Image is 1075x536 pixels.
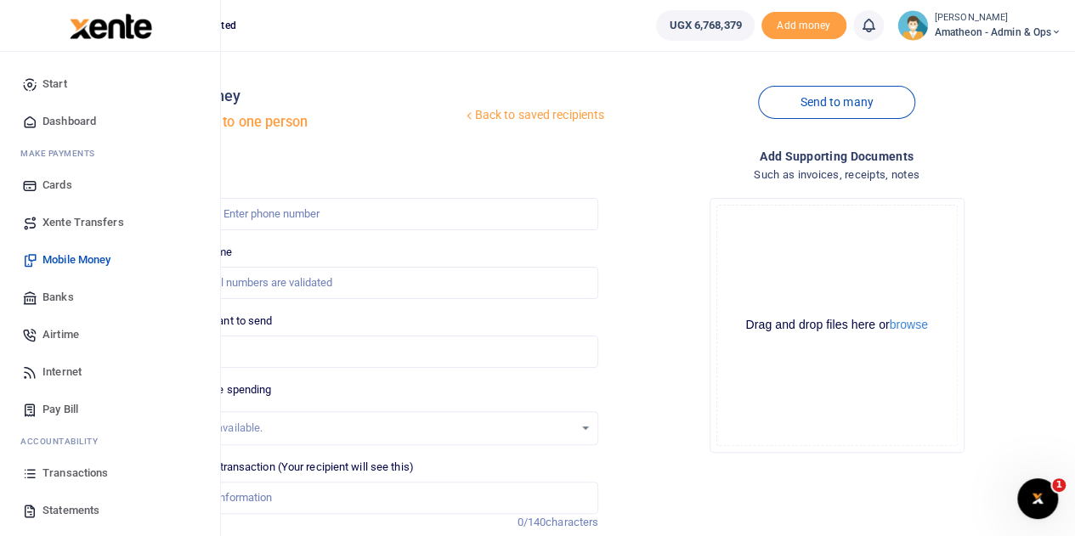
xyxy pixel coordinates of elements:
[42,401,78,418] span: Pay Bill
[42,326,79,343] span: Airtime
[149,459,414,476] label: Memo for this transaction (Your recipient will see this)
[161,420,574,437] div: No options available.
[935,11,1061,25] small: [PERSON_NAME]
[612,166,1061,184] h4: Such as invoices, receipts, notes
[149,336,598,368] input: UGX
[462,100,606,131] a: Back to saved recipients
[1052,478,1066,492] span: 1
[14,454,207,492] a: Transactions
[897,10,1061,41] a: profile-user [PERSON_NAME] Amatheon - Admin & Ops
[42,289,74,306] span: Banks
[14,204,207,241] a: Xente Transfers
[935,25,1061,40] span: Amatheon - Admin & Ops
[14,428,207,454] li: Ac
[897,10,928,41] img: profile-user
[612,147,1061,166] h4: Add supporting Documents
[14,279,207,316] a: Banks
[14,391,207,428] a: Pay Bill
[42,214,124,231] span: Xente Transfers
[669,17,741,34] span: UGX 6,768,379
[14,103,207,140] a: Dashboard
[29,147,95,160] span: ake Payments
[14,353,207,391] a: Internet
[649,10,761,41] li: Wallet ballance
[142,87,461,105] h4: Mobile money
[890,319,928,330] button: browse
[717,317,957,333] div: Drag and drop files here or
[761,18,846,31] a: Add money
[14,65,207,103] a: Start
[710,198,965,453] div: File Uploader
[761,12,846,40] span: Add money
[42,251,110,268] span: Mobile Money
[70,14,152,39] img: logo-large
[42,113,96,130] span: Dashboard
[149,267,598,299] input: MTN & Airtel numbers are validated
[68,19,152,31] a: logo-small logo-large logo-large
[42,502,99,519] span: Statements
[33,435,98,448] span: countability
[14,241,207,279] a: Mobile Money
[142,114,461,131] h5: Send money to one person
[42,465,108,482] span: Transactions
[42,177,72,194] span: Cards
[42,364,82,381] span: Internet
[761,12,846,40] li: Toup your wallet
[656,10,754,41] a: UGX 6,768,379
[42,76,67,93] span: Start
[758,86,914,119] a: Send to many
[1017,478,1058,519] iframe: Intercom live chat
[149,482,598,514] input: Enter extra information
[14,492,207,529] a: Statements
[149,198,598,230] input: Enter phone number
[14,166,207,204] a: Cards
[14,140,207,166] li: M
[14,316,207,353] a: Airtime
